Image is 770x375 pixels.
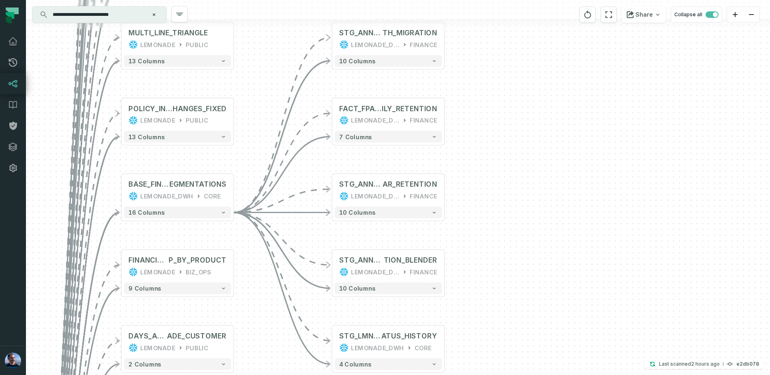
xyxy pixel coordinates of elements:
g: Edge from fe6a85248e666dc693f5aa5555df6880 to d2c681d2b98f2f806bdfece1df43e7ba [233,113,330,212]
div: LEMONADE [140,40,175,49]
span: TION_BLENDER [384,256,437,265]
button: Collapse all [671,6,722,23]
div: POLICY_IN_FORCE_CHANGES_FIXED [128,104,226,113]
g: Edge from fe6a85248e666dc693f5aa5555df6880 to cb1c47f50bfb83083891609b2aa7c751 [233,38,330,213]
div: STG_ANNUAL_DOLLAR_RETENTION [339,180,437,189]
div: LEMONADE_DWH [351,40,399,49]
span: 13 columns [128,57,165,64]
h4: e2db078 [736,362,759,366]
button: Last scanned[DATE] 3:03:03 PMe2db078 [644,359,764,369]
div: DAYS_ACTIVE_LEMONADE_CUSTOMER [128,332,226,341]
button: Clear search query [150,11,158,19]
div: STG_ANNUAL_DOLLAR_RETENTION_WITH_MIGRATION [339,28,437,38]
span: HANGES_FIXED [173,104,226,113]
div: BASE_FINANCE_EVENTS_SEGMENTATIONS [128,180,226,189]
span: FACT_FPA_DA [339,104,382,113]
div: BIZ_OPS [186,267,211,277]
div: STG_LMND_USER_STATUS_HISTORY [339,332,437,341]
span: AR_RETENTION [383,180,437,189]
span: 10 columns [339,209,375,216]
span: 16 columns [128,209,165,216]
div: LEMONADE_DWH [351,116,399,125]
span: P_BY_PRODUCT [169,256,226,265]
span: 4 columns [339,360,371,367]
span: DAYS_ACTIVE_LEMON [128,332,167,341]
div: LEMONADE [140,343,175,352]
div: PUBLIC [186,343,208,352]
g: Edge from fe6a85248e666dc693f5aa5555df6880 to cb1c47f50bfb83083891609b2aa7c751 [233,61,330,213]
div: STG_ANNUAL_DOLLAR_RETENTION_BLENDER [339,256,437,265]
span: FINANCIAL_EVENTS_DAILY_IF [128,256,169,265]
g: Edge from fe6a85248e666dc693f5aa5555df6880 to 57ead464c093c49a5f3e02dd6f39efd5 [233,213,330,364]
div: PUBLIC [186,40,208,49]
span: STG_ANNUAL_DOLLAR_RETENTION_WI [339,28,382,38]
div: LEMONADE_DWH [140,192,193,201]
span: STG_ANNUAL_DOLLAR_RETEN [339,256,383,265]
g: Edge from fe6a85248e666dc693f5aa5555df6880 to 8b0cd36f5cf03b8145211e8ae4f3e362 [233,213,330,289]
div: FINANCE [410,116,437,125]
span: STG_ANNUAL_DOLL [339,180,382,189]
span: 13 columns [128,133,165,140]
div: PUBLIC [186,116,208,125]
span: POLICY_IN_FORCE_C [128,104,173,113]
div: FACT_FPA_DAILY_RETENTION [339,104,437,113]
div: LEMONADE [140,267,175,277]
span: ILY_RETENTION [382,104,437,113]
img: avatar of Tal Kurnas [5,353,21,369]
div: FINANCE [410,267,437,277]
g: Edge from fe6a85248e666dc693f5aa5555df6880 to 57ead464c093c49a5f3e02dd6f39efd5 [233,213,330,341]
div: FINANCIAL_EVENTS_DAILY_IFP_BY_PRODUCT [128,256,226,265]
span: BASE_FINANCE_EVENTS_S [128,180,169,189]
div: FINANCE [410,40,437,49]
span: 9 columns [128,285,161,292]
g: Edge from fe6a85248e666dc693f5aa5555df6880 to a36078cfc292a87581040572619db0b4 [233,189,330,212]
span: STG_LMND_USER_ST [339,332,381,341]
button: Share [622,6,666,23]
span: ADE_CUSTOMER [167,332,227,341]
button: zoom in [727,7,743,23]
div: LEMONADE [140,116,175,125]
div: FINANCE [410,192,437,201]
g: Edge from fe6a85248e666dc693f5aa5555df6880 to d2c681d2b98f2f806bdfece1df43e7ba [233,137,330,213]
span: EGMENTATIONS [169,180,227,189]
span: 7 columns [339,133,372,140]
button: zoom out [743,7,759,23]
span: TH_MIGRATION [383,28,437,38]
span: 2 columns [128,360,161,367]
div: CORE [204,192,221,201]
relative-time: Sep 4, 2025, 3:03 PM EDT [691,361,720,367]
span: ATUS_HISTORY [381,332,437,341]
div: CORE [415,343,432,352]
g: Edge from fe6a85248e666dc693f5aa5555df6880 to 8b0cd36f5cf03b8145211e8ae4f3e362 [233,213,330,265]
div: MULTI_LINE_TRIANGLE [128,28,207,38]
div: LEMONADE_DWH [351,343,404,352]
span: 10 columns [339,285,375,292]
div: LEMONADE_DWH [351,192,399,201]
p: Last scanned [659,360,720,368]
div: LEMONADE_DWH [351,267,399,277]
span: 10 columns [339,57,375,64]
